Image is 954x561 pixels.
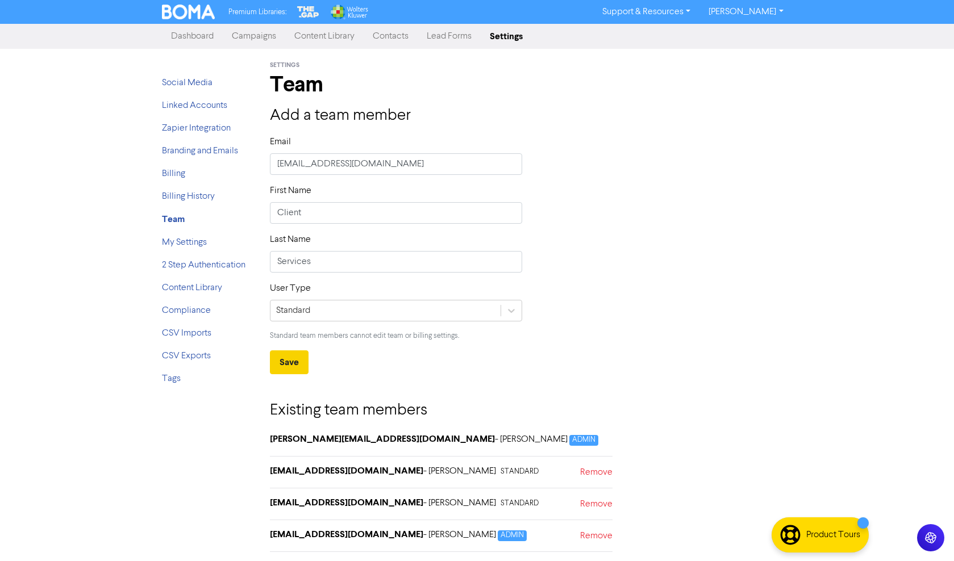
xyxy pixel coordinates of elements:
a: Remove [580,466,613,482]
a: Social Media [162,78,213,87]
span: ADMIN [569,435,598,446]
strong: [EMAIL_ADDRESS][DOMAIN_NAME] [270,529,423,540]
a: Settings [481,25,532,48]
a: Remove [580,497,613,514]
h6: - [PERSON_NAME] [270,497,541,509]
a: Branding and Emails [162,146,238,156]
iframe: Chat Widget [897,506,954,561]
a: Tags [162,374,181,383]
span: STANDARD [498,499,541,509]
span: ADMIN [498,530,527,541]
img: BOMA Logo [162,5,215,19]
a: Billing [162,169,185,178]
a: Support & Resources [593,3,699,21]
img: Wolters Kluwer [330,5,368,19]
a: My Settings [162,238,207,247]
strong: Team [162,213,185,225]
a: Zapier Integration [162,124,231,133]
a: Remove [580,529,613,546]
h6: - [PERSON_NAME] [270,466,541,478]
a: CSV Exports [162,351,211,361]
span: Premium Libraries: [228,9,286,16]
strong: [PERSON_NAME][EMAIL_ADDRESS][DOMAIN_NAME] [270,433,495,445]
label: User Type [270,282,311,295]
span: Settings [270,61,299,69]
h3: Existing team members [270,401,613,421]
a: Content Library [162,283,222,292]
a: 2 Step Authentication [162,261,245,270]
a: Dashboard [162,25,223,48]
h6: - [PERSON_NAME] [270,434,598,446]
a: Content Library [285,25,364,48]
button: Save [270,350,309,374]
p: Standard team members cannot edit team or billing settings. [270,330,523,341]
h6: - [PERSON_NAME] [270,529,527,541]
h1: Team [270,72,793,98]
a: Lead Forms [418,25,481,48]
strong: [EMAIL_ADDRESS][DOMAIN_NAME] [270,497,423,508]
strong: [EMAIL_ADDRESS][DOMAIN_NAME] [270,465,423,476]
label: Email [270,135,291,149]
h3: Add a team member [270,107,793,126]
a: Linked Accounts [162,101,227,110]
a: Billing History [162,192,215,201]
label: First Name [270,184,311,198]
a: Campaigns [223,25,285,48]
a: [PERSON_NAME] [699,3,792,21]
a: CSV Imports [162,329,211,338]
img: The Gap [295,5,320,19]
a: Contacts [364,25,418,48]
a: Compliance [162,306,211,315]
label: Last Name [270,233,311,246]
span: STANDARD [498,467,541,478]
div: Standard [276,304,310,317]
a: Team [162,215,185,224]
